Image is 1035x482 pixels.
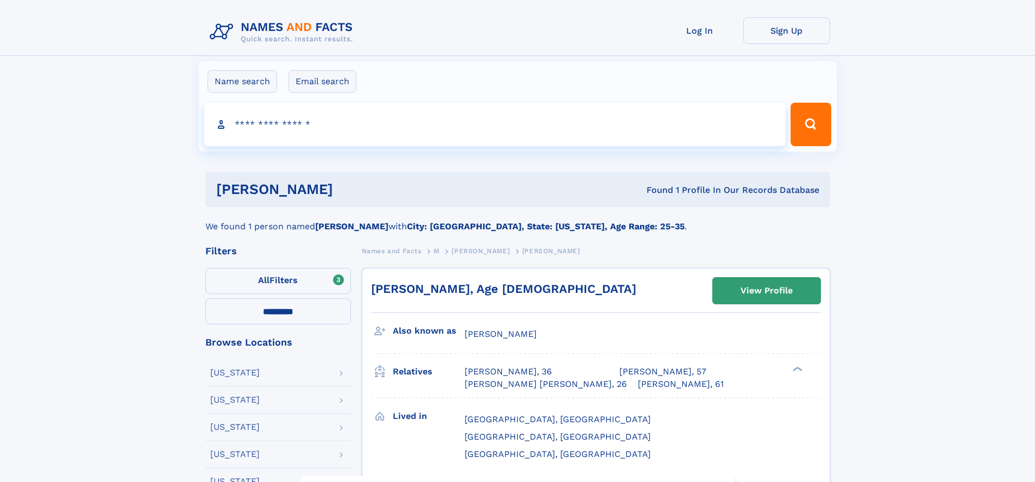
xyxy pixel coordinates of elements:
[790,366,803,373] div: ❯
[465,366,552,378] a: [PERSON_NAME], 36
[315,221,388,231] b: [PERSON_NAME]
[258,275,269,285] span: All
[210,396,260,404] div: [US_STATE]
[791,103,831,146] button: Search Button
[288,70,356,93] label: Email search
[656,17,743,44] a: Log In
[713,278,820,304] a: View Profile
[210,368,260,377] div: [US_STATE]
[451,244,510,258] a: [PERSON_NAME]
[362,244,422,258] a: Names and Facts
[393,322,465,340] h3: Also known as
[371,282,636,296] a: [PERSON_NAME], Age [DEMOGRAPHIC_DATA]
[216,183,490,196] h1: [PERSON_NAME]
[490,184,819,196] div: Found 1 Profile In Our Records Database
[407,221,685,231] b: City: [GEOGRAPHIC_DATA], State: [US_STATE], Age Range: 25-35
[393,407,465,425] h3: Lived in
[205,337,351,347] div: Browse Locations
[451,247,510,255] span: [PERSON_NAME]
[434,244,440,258] a: M
[204,103,786,146] input: search input
[741,278,793,303] div: View Profile
[522,247,580,255] span: [PERSON_NAME]
[393,362,465,381] h3: Relatives
[465,431,651,442] span: [GEOGRAPHIC_DATA], [GEOGRAPHIC_DATA]
[465,449,651,459] span: [GEOGRAPHIC_DATA], [GEOGRAPHIC_DATA]
[205,207,830,233] div: We found 1 person named with .
[465,378,627,390] a: [PERSON_NAME] [PERSON_NAME], 26
[434,247,440,255] span: M
[743,17,830,44] a: Sign Up
[619,366,706,378] a: [PERSON_NAME], 57
[465,329,537,339] span: [PERSON_NAME]
[208,70,277,93] label: Name search
[205,17,362,47] img: Logo Names and Facts
[465,414,651,424] span: [GEOGRAPHIC_DATA], [GEOGRAPHIC_DATA]
[205,268,351,294] label: Filters
[210,423,260,431] div: [US_STATE]
[638,378,724,390] a: [PERSON_NAME], 61
[210,450,260,459] div: [US_STATE]
[205,246,351,256] div: Filters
